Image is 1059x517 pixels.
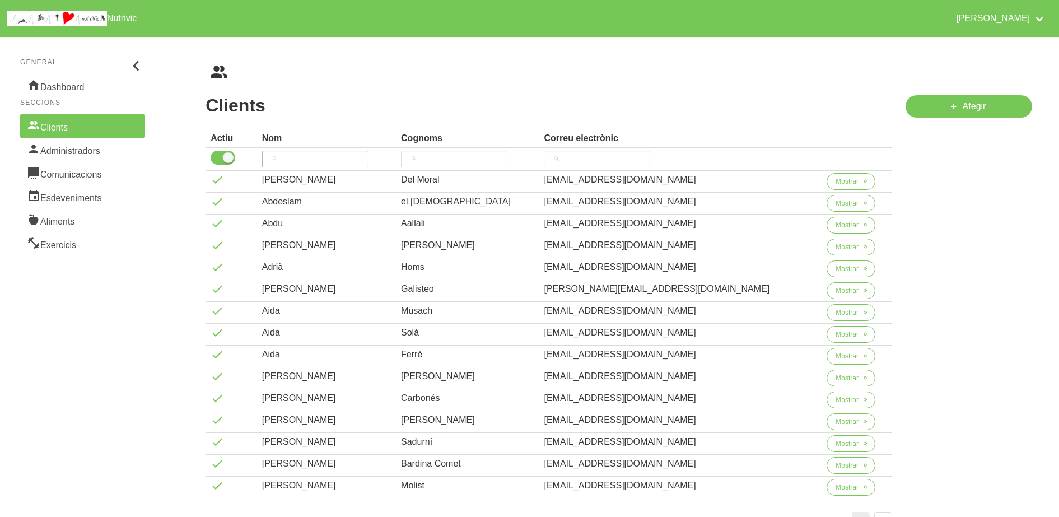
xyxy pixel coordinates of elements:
div: [PERSON_NAME] [262,457,392,471]
button: Mostrar [827,370,875,386]
a: Afegir [906,95,1032,118]
div: Bardina Comet [401,457,535,471]
a: Mostrar [827,457,875,478]
div: [EMAIL_ADDRESS][DOMAIN_NAME] [544,348,818,361]
a: Mostrar [827,282,875,304]
a: Dashboard [20,74,145,97]
a: Mostrar [827,195,875,216]
div: [PERSON_NAME] [401,239,535,252]
span: Mostrar [836,417,859,427]
a: Mostrar [827,326,875,347]
a: Mostrar [827,217,875,238]
button: Mostrar [827,239,875,255]
div: [EMAIL_ADDRESS][DOMAIN_NAME] [544,457,818,471]
div: [PERSON_NAME] [262,479,392,492]
div: Aallali [401,217,535,230]
img: company_logo [7,11,107,26]
div: [PERSON_NAME] [262,282,392,296]
a: Mostrar [827,304,875,325]
span: Mostrar [836,286,859,296]
a: Mostrar [827,479,875,500]
span: Mostrar [836,439,859,449]
div: [PERSON_NAME] [262,173,392,187]
span: Mostrar [836,242,859,252]
div: [EMAIL_ADDRESS][DOMAIN_NAME] [544,173,818,187]
a: [PERSON_NAME] [949,4,1052,32]
div: [PERSON_NAME] [401,370,535,383]
div: el [DEMOGRAPHIC_DATA] [401,195,535,208]
a: Clients [20,114,145,138]
a: Mostrar [827,413,875,435]
div: Cognoms [401,132,535,145]
button: Mostrar [827,173,875,190]
div: [EMAIL_ADDRESS][DOMAIN_NAME] [544,195,818,208]
button: Mostrar [827,282,875,299]
div: [PERSON_NAME] [262,370,392,383]
div: [PERSON_NAME] [262,392,392,405]
div: Galisteo [401,282,535,296]
span: Mostrar [836,482,859,492]
div: Adrià [262,260,392,274]
div: [PERSON_NAME] [262,239,392,252]
button: Mostrar [827,348,875,365]
div: Carbonés [401,392,535,405]
a: Mostrar [827,392,875,413]
div: [PERSON_NAME] [401,413,535,427]
button: Mostrar [827,217,875,234]
div: Aida [262,348,392,361]
div: [EMAIL_ADDRESS][DOMAIN_NAME] [544,435,818,449]
div: [PERSON_NAME] [262,435,392,449]
div: [PERSON_NAME] [262,413,392,427]
button: Mostrar [827,392,875,408]
div: Del Moral [401,173,535,187]
div: [EMAIL_ADDRESS][DOMAIN_NAME] [544,239,818,252]
div: Homs [401,260,535,274]
nav: breadcrumbs [206,64,1032,82]
span: Mostrar [836,308,859,318]
span: Mostrar [836,395,859,405]
span: Mostrar [836,264,859,274]
h1: Clients [206,95,892,115]
div: Molist [401,479,535,492]
div: [EMAIL_ADDRESS][DOMAIN_NAME] [544,479,818,492]
div: Abdeslam [262,195,392,208]
div: Aida [262,304,392,318]
a: Mostrar [827,239,875,260]
div: [EMAIL_ADDRESS][DOMAIN_NAME] [544,217,818,230]
a: Aliments [20,208,145,232]
span: Mostrar [836,220,859,230]
a: Esdeveniments [20,185,145,208]
a: Comunicacions [20,161,145,185]
a: Administradors [20,138,145,161]
a: Mostrar [827,348,875,369]
div: Nom [262,132,392,145]
span: Mostrar [836,373,859,383]
button: Mostrar [827,195,875,212]
div: [EMAIL_ADDRESS][DOMAIN_NAME] [544,260,818,274]
span: Mostrar [836,329,859,339]
div: Correu electrònic [544,132,818,145]
div: Actiu [211,132,253,145]
span: Mostrar [836,460,859,471]
div: Solà [401,326,535,339]
div: Musach [401,304,535,318]
div: [PERSON_NAME][EMAIL_ADDRESS][DOMAIN_NAME] [544,282,818,296]
span: Afegir [963,100,986,113]
button: Mostrar [827,304,875,321]
button: Mostrar [827,260,875,277]
div: Abdu [262,217,392,230]
a: Mostrar [827,173,875,194]
span: Mostrar [836,351,859,361]
a: Mostrar [827,370,875,391]
div: [EMAIL_ADDRESS][DOMAIN_NAME] [544,370,818,383]
div: [EMAIL_ADDRESS][DOMAIN_NAME] [544,304,818,318]
div: [EMAIL_ADDRESS][DOMAIN_NAME] [544,392,818,405]
p: Seccions [20,97,145,108]
button: Mostrar [827,326,875,343]
p: General [20,57,145,67]
a: Exercicis [20,232,145,255]
div: Aida [262,326,392,339]
button: Mostrar [827,413,875,430]
div: Ferré [401,348,535,361]
div: [EMAIL_ADDRESS][DOMAIN_NAME] [544,326,818,339]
